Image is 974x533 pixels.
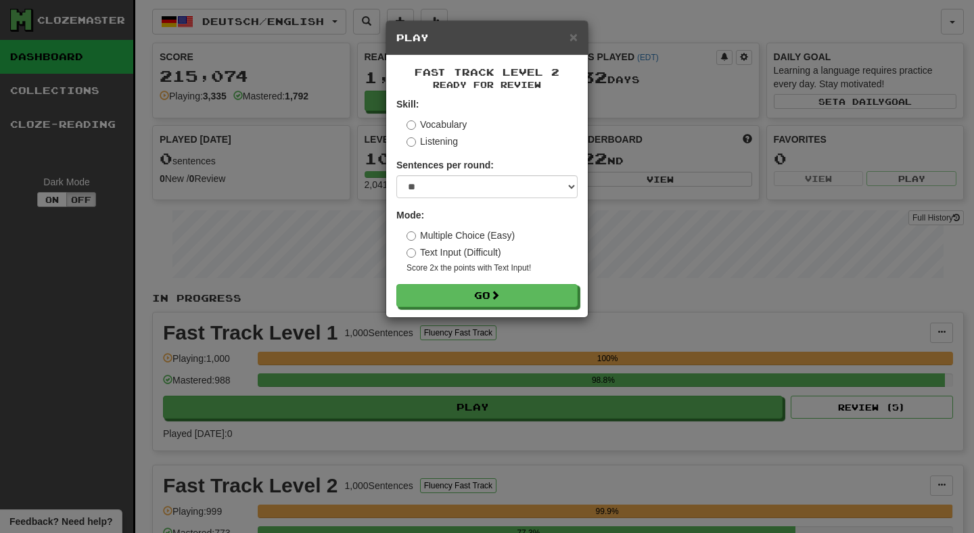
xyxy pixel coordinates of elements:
[407,246,501,259] label: Text Input (Difficult)
[570,30,578,44] button: Close
[396,158,494,172] label: Sentences per round:
[396,31,578,45] h5: Play
[407,248,416,258] input: Text Input (Difficult)
[396,284,578,307] button: Go
[407,118,467,131] label: Vocabulary
[415,66,559,78] span: Fast Track Level 2
[407,135,458,148] label: Listening
[407,137,416,147] input: Listening
[570,29,578,45] span: ×
[407,231,416,241] input: Multiple Choice (Easy)
[396,210,424,221] strong: Mode:
[407,262,578,274] small: Score 2x the points with Text Input !
[407,120,416,130] input: Vocabulary
[396,99,419,110] strong: Skill:
[407,229,515,242] label: Multiple Choice (Easy)
[396,79,578,91] small: Ready for Review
